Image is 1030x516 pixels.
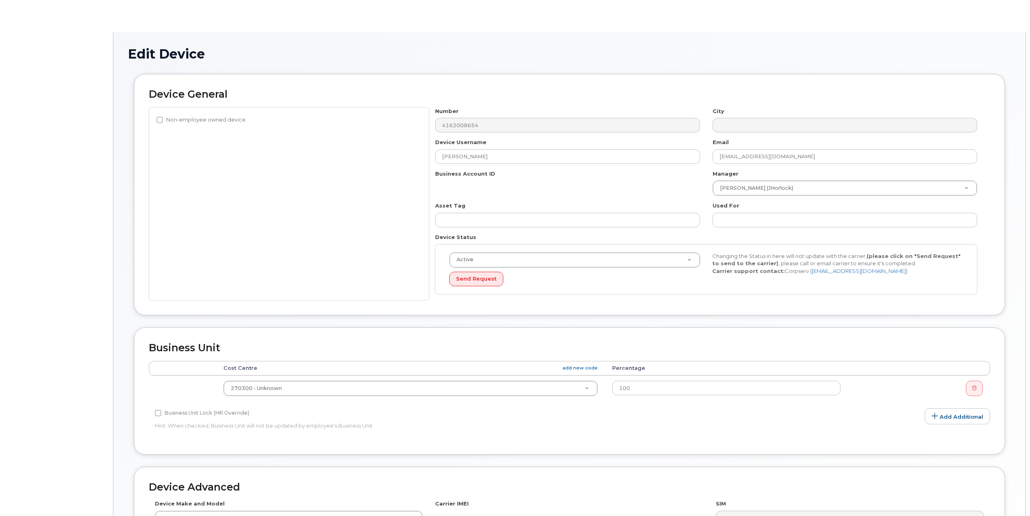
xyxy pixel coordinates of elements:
[155,408,249,418] label: Business Unit Lock (HR Override)
[449,272,503,287] button: Send Request
[435,170,495,178] label: Business Account ID
[706,252,969,275] div: Changing the Status in here will not update with the carrier, , please call or email carrier to e...
[435,500,469,508] label: Carrier IMEI
[605,361,848,375] th: Percentage
[812,268,906,274] a: [EMAIL_ADDRESS][DOMAIN_NAME]
[452,256,473,263] span: Active
[155,410,161,416] input: Business Unit Lock (HR Override)
[149,482,990,493] h2: Device Advanced
[128,47,1011,61] h1: Edit Device
[713,138,729,146] label: Email
[435,138,486,146] label: Device Username
[563,365,598,371] a: add new code
[715,185,793,192] span: [PERSON_NAME] (JHorlock)
[716,500,726,508] label: SIM
[713,181,977,195] a: [PERSON_NAME] (JHorlock)
[435,107,459,115] label: Number
[713,170,738,178] label: Manager
[450,253,700,267] a: Active
[156,117,163,123] input: Non-employee owned device
[149,89,990,100] h2: Device General
[224,381,597,396] a: 270300 - Unknown
[155,500,225,508] label: Device Make and Model
[713,107,724,115] label: City
[435,233,476,241] label: Device Status
[155,422,703,430] p: Hint: When checked, Business Unit will not be updated by employee's Business Unit
[435,202,465,210] label: Asset Tag
[216,361,605,375] th: Cost Centre
[149,342,990,354] h2: Business Unit
[925,408,990,424] a: Add Additional
[712,268,785,274] strong: Carrier support contact:
[231,385,282,391] span: 270300 - Unknown
[156,115,246,125] label: Non-employee owned device
[713,202,739,210] label: Used For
